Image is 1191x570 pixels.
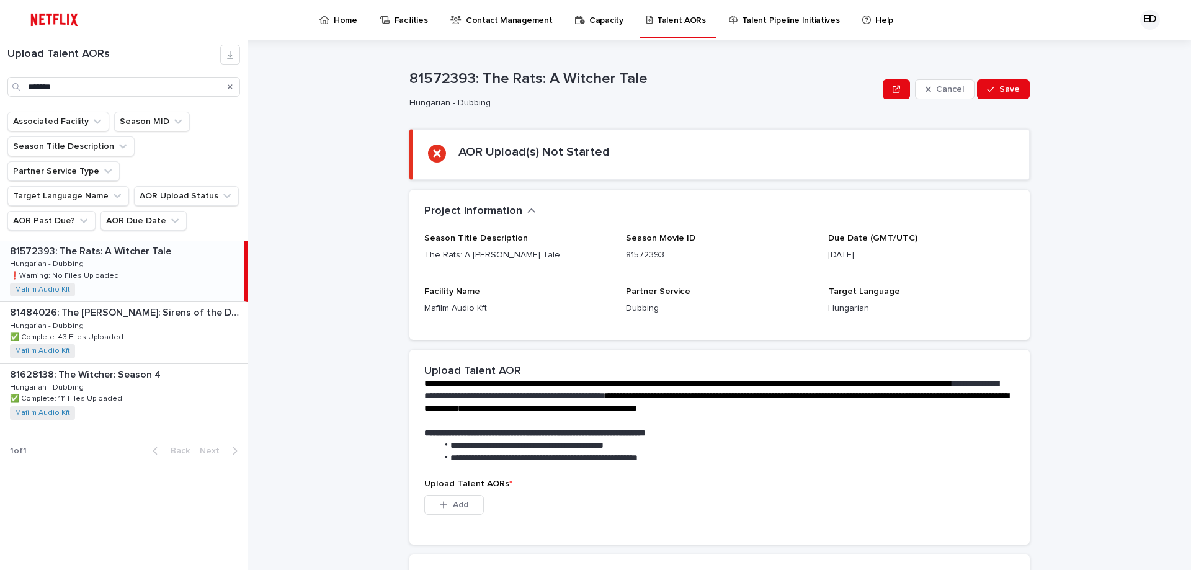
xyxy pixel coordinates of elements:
span: Upload Talent AORs [424,479,512,488]
span: Season Movie ID [626,234,695,243]
p: Hungarian - Dubbing [10,257,86,269]
span: Due Date (GMT/UTC) [828,234,917,243]
button: AOR Due Date [100,211,187,231]
p: Hungarian - Dubbing [409,98,873,109]
h2: Project Information [424,205,522,218]
p: 81572393 [626,249,813,262]
p: 81572393: The Rats: A Witcher Tale [10,243,174,257]
button: AOR Upload Status [134,186,239,206]
p: 81628138: The Witcher: Season 4 [10,367,163,381]
h1: Upload Talent AORs [7,48,220,61]
a: Mafilm Audio Kft [15,347,70,355]
button: Next [195,445,248,456]
p: Hungarian - Dubbing [10,381,86,392]
p: Dubbing [626,302,813,315]
a: Mafilm Audio Kft [15,409,70,417]
img: ifQbXi3ZQGMSEF7WDB7W [25,7,84,32]
p: Hungarian [828,302,1015,315]
p: 81572393: The Rats: A Witcher Tale [409,70,878,88]
input: Search [7,77,240,97]
button: Project Information [424,205,536,218]
span: Save [999,85,1020,94]
span: Facility Name [424,287,480,296]
span: Next [200,447,227,455]
button: Season MID [114,112,190,131]
span: Target Language [828,287,900,296]
div: ED [1140,10,1160,30]
p: [DATE] [828,249,1015,262]
button: Partner Service Type [7,161,120,181]
span: Back [163,447,190,455]
p: ✅ Complete: 111 Files Uploaded [10,392,125,403]
button: Season Title Description [7,136,135,156]
button: Save [977,79,1030,99]
span: Cancel [936,85,964,94]
button: AOR Past Due? [7,211,96,231]
button: Cancel [915,79,975,99]
h2: AOR Upload(s) Not Started [458,145,610,159]
p: The Rats: A [PERSON_NAME] Tale [424,249,611,262]
p: 81484026: The [PERSON_NAME]: Sirens of the Deep [10,305,245,319]
a: Mafilm Audio Kft [15,285,70,294]
p: ❗️Warning: No Files Uploaded [10,269,122,280]
p: Hungarian - Dubbing [10,319,86,331]
span: Partner Service [626,287,690,296]
p: Mafilm Audio Kft [424,302,611,315]
span: Add [453,501,468,509]
h2: Upload Talent AOR [424,365,521,378]
button: Back [143,445,195,456]
button: Associated Facility [7,112,109,131]
button: Add [424,495,484,515]
span: Season Title Description [424,234,528,243]
button: Target Language Name [7,186,129,206]
p: ✅ Complete: 43 Files Uploaded [10,331,126,342]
